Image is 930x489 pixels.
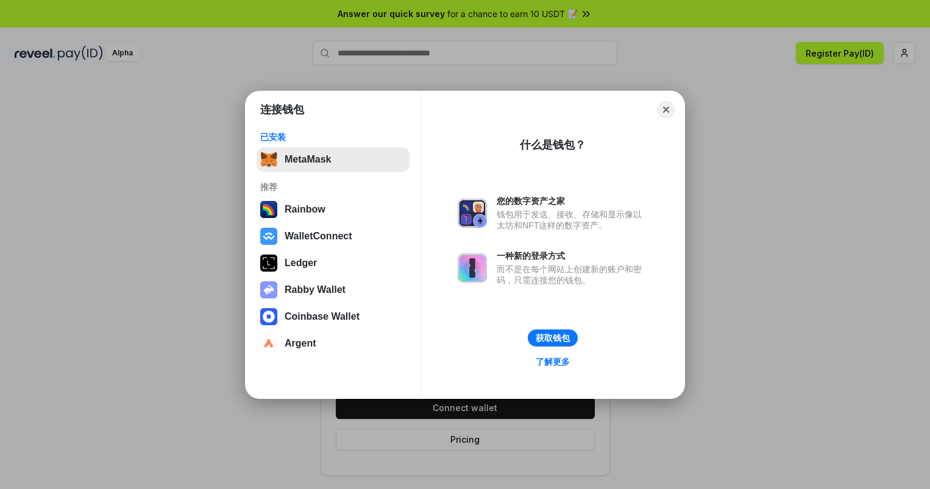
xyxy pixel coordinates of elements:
img: svg+xml,%3Csvg%20width%3D%2228%22%20height%3D%2228%22%20viewBox%3D%220%200%2028%2028%22%20fill%3D... [260,335,277,352]
div: 获取钱包 [536,332,570,343]
img: svg+xml,%3Csvg%20width%3D%2228%22%20height%3D%2228%22%20viewBox%3D%220%200%2028%2028%22%20fill%3D... [260,228,277,245]
img: svg+xml,%3Csvg%20xmlns%3D%22http%3A%2F%2Fwww.w3.org%2F2000%2Fsvg%22%20fill%3D%22none%22%20viewBox... [458,253,487,283]
img: svg+xml,%3Csvg%20width%3D%22120%22%20height%3D%22120%22%20viewBox%3D%220%200%20120%20120%22%20fil... [260,201,277,218]
button: Rabby Wallet [257,278,410,302]
a: 了解更多 [528,354,577,370]
img: svg+xml,%3Csvg%20xmlns%3D%22http%3A%2F%2Fwww.w3.org%2F2000%2Fsvg%22%20width%3D%2228%22%20height%3... [260,255,277,272]
button: Coinbase Wallet [257,304,410,329]
div: 您的数字资产之家 [497,195,648,206]
div: WalletConnect [285,231,352,242]
div: 推荐 [260,181,406,192]
div: 一种新的登录方式 [497,250,648,261]
button: MetaMask [257,147,410,172]
button: Close [658,101,675,118]
div: Ledger [285,258,317,269]
div: 已安装 [260,132,406,142]
div: 了解更多 [536,356,570,367]
div: Coinbase Wallet [285,311,360,322]
div: MetaMask [285,154,331,165]
button: Argent [257,331,410,356]
img: svg+xml,%3Csvg%20fill%3D%22none%22%20height%3D%2233%22%20viewBox%3D%220%200%2035%2033%22%20width%... [260,151,277,168]
button: Ledger [257,251,410,275]
img: svg+xml,%3Csvg%20width%3D%2228%22%20height%3D%2228%22%20viewBox%3D%220%200%2028%2028%22%20fill%3D... [260,308,277,325]
button: WalletConnect [257,224,410,248]
div: 钱包用于发送、接收、存储和显示像以太坊和NFT这样的数字资产。 [497,209,648,231]
img: svg+xml,%3Csvg%20xmlns%3D%22http%3A%2F%2Fwww.w3.org%2F2000%2Fsvg%22%20fill%3D%22none%22%20viewBox... [458,199,487,228]
div: Argent [285,338,316,349]
div: Rabby Wallet [285,284,346,295]
div: Rainbow [285,204,325,215]
button: Rainbow [257,197,410,222]
div: 什么是钱包？ [520,138,586,152]
h1: 连接钱包 [260,102,304,117]
button: 获取钱包 [528,329,578,347]
div: 而不是在每个网站上创建新的账户和密码，只需连接您的钱包。 [497,264,648,286]
img: svg+xml,%3Csvg%20xmlns%3D%22http%3A%2F%2Fwww.w3.org%2F2000%2Fsvg%22%20fill%3D%22none%22%20viewBox... [260,281,277,298]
